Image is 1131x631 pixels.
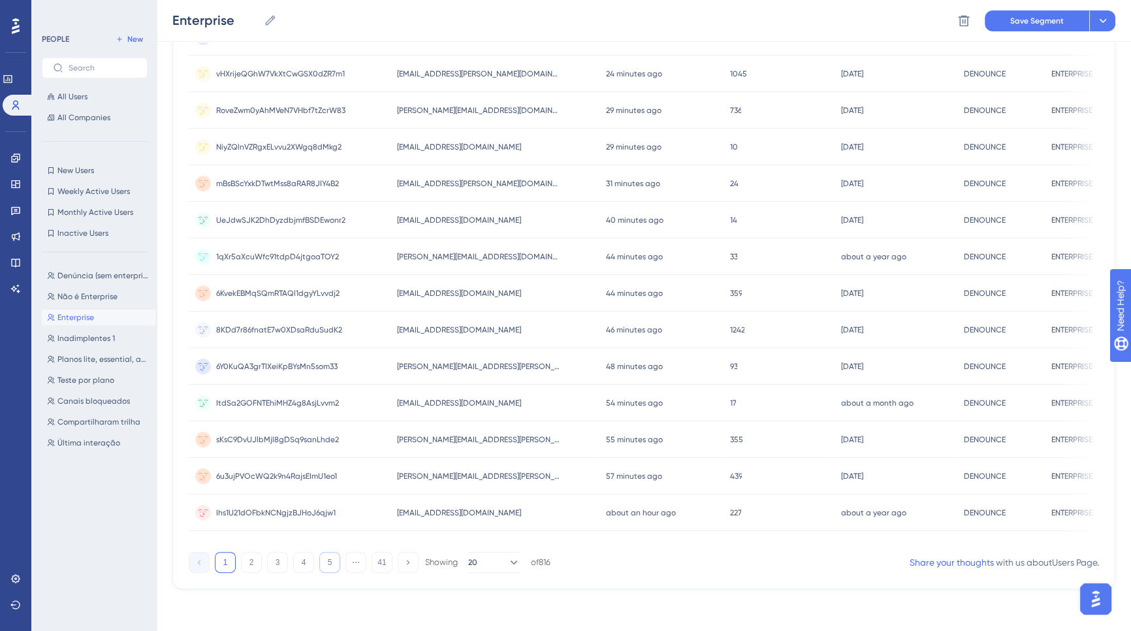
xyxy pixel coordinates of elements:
input: Search [69,63,136,73]
button: Compartilharam trilha [42,414,155,430]
div: Showing [425,557,458,568]
time: [DATE] [841,435,863,444]
span: ENTERPRISE [1051,69,1092,79]
div: with us about Users Page . [910,555,1099,570]
span: DENOUNCE [964,325,1006,335]
span: ENTERPRISE [1051,142,1092,152]
span: 1242 [729,325,744,335]
span: ENTERPRISE [1051,215,1092,225]
span: DENOUNCE [964,178,1006,189]
iframe: UserGuiding AI Assistant Launcher [1076,579,1115,619]
button: New Users [42,163,148,178]
span: 355 [729,434,742,445]
span: vHXrijeQGhW7VkXtCwGSX0dZR7m1 [216,69,345,79]
span: 6KvekEBMqSQmRTAQl1dgyYLvvdj2 [216,288,340,299]
span: New Users [57,165,94,176]
span: ENTERPRISE [1051,105,1092,116]
button: ⋯ [345,552,366,573]
button: Última interação [42,435,155,451]
span: [PERSON_NAME][EMAIL_ADDRESS][DOMAIN_NAME] [397,105,560,116]
span: All Companies [57,112,110,123]
time: 48 minutes ago [606,362,663,371]
button: Inactive Users [42,225,148,241]
span: DENOUNCE [964,105,1006,116]
button: Inadimplentes 1 [42,331,155,346]
time: 55 minutes ago [606,435,663,444]
time: 29 minutes ago [606,142,661,152]
span: mBsBScYxkDTwtMss8aRAR8JIY4B2 [216,178,339,189]
span: ENTERPRISE [1051,434,1092,445]
button: Denúncia (sem enterprise e sem WO) [42,268,155,283]
time: 54 minutes ago [606,398,663,408]
button: Canais bloqueados [42,393,155,409]
time: 57 minutes ago [606,472,662,481]
span: ENTERPRISE [1051,178,1092,189]
button: 3 [267,552,288,573]
span: RoveZwm0yAhMVeN7VHbf7tZcrW83 [216,105,345,116]
time: about a month ago [841,398,914,408]
span: [EMAIL_ADDRESS][DOMAIN_NAME] [397,325,521,335]
div: of 816 [531,557,550,568]
button: 4 [293,552,314,573]
span: sKsC9DvUJlbMjl8gDSq9sanLhde2 [216,434,339,445]
span: Canais bloqueados [57,396,130,406]
button: New [111,31,148,47]
button: 5 [319,552,340,573]
span: UeJdwSJK2DhDyzdbjmfBSDEwonr2 [216,215,345,225]
span: DENOUNCE [964,471,1006,481]
span: 439 [729,471,742,481]
span: Ihs1U21dOFbkNCNgjzBJHoJ6qjw1 [216,508,336,518]
button: 2 [241,552,262,573]
time: [DATE] [841,362,863,371]
span: ENTERPRISE [1051,361,1092,372]
time: about a year ago [841,252,906,261]
span: 8KDd7r86fnatE7w0XDsaRduSudK2 [216,325,342,335]
time: [DATE] [841,472,863,481]
button: Weekly Active Users [42,184,148,199]
span: Não é Enterprise [57,291,118,302]
span: 14 [729,215,737,225]
span: 6Y0KuQA3grTIXeiKpBYsMn5som33 [216,361,338,372]
span: Need Help? [31,3,82,19]
span: DENOUNCE [964,215,1006,225]
span: ENTERPRISE [1051,398,1092,408]
span: 24 [729,178,738,189]
span: DENOUNCE [964,251,1006,262]
time: 44 minutes ago [606,289,663,298]
span: 736 [729,105,741,116]
time: 29 minutes ago [606,106,661,115]
span: 227 [729,508,741,518]
span: 1045 [729,69,746,79]
span: DENOUNCE [964,288,1006,299]
span: 359 [729,288,742,299]
span: ENTERPRISE [1051,508,1092,518]
time: [DATE] [841,142,863,152]
span: [EMAIL_ADDRESS][DOMAIN_NAME] [397,215,521,225]
button: 20 [468,552,520,573]
span: [EMAIL_ADDRESS][DOMAIN_NAME] [397,142,521,152]
button: 41 [372,552,392,573]
button: All Users [42,89,148,105]
span: ENTERPRISE [1051,471,1092,481]
time: 40 minutes ago [606,216,663,225]
time: [DATE] [841,289,863,298]
span: DENOUNCE [964,69,1006,79]
button: Planos lite, essential, advanced [42,351,155,367]
span: DENOUNCE [964,398,1006,408]
span: Monthly Active Users [57,207,133,218]
span: Teste por plano [57,375,114,385]
time: 31 minutes ago [606,179,660,188]
span: Denúncia (sem enterprise e sem WO) [57,270,150,281]
a: Share your thoughts [910,557,994,568]
time: [DATE] [841,216,863,225]
span: ItdSa2GOFNTEhiMHZ4g8AsjLvvm2 [216,398,339,408]
span: Última interação [57,438,120,448]
span: ENTERPRISE [1051,251,1092,262]
span: DENOUNCE [964,508,1006,518]
time: about a year ago [841,508,906,517]
span: Inadimplentes 1 [57,333,115,344]
time: about an hour ago [606,508,676,517]
button: Teste por plano [42,372,155,388]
